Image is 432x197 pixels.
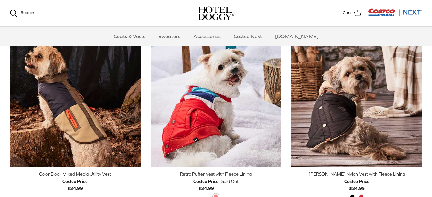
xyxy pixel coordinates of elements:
b: $34.99 [62,178,88,191]
a: Retro Puffer Vest with Fleece Lining [151,36,282,168]
div: Costco Price [62,178,88,185]
a: Color Block Mixed Media Utility Vest [10,36,141,168]
div: Costco Price [193,178,219,185]
a: Cart [343,9,362,17]
a: Accessories [188,27,226,46]
span: Cart [343,10,351,16]
a: Sweaters [153,27,186,46]
a: Costco Next [228,27,268,46]
div: Costco Price [344,178,370,185]
img: Costco Next [368,8,422,16]
b: $34.99 [193,178,219,191]
b: $34.99 [344,178,370,191]
a: [DOMAIN_NAME] [269,27,324,46]
a: Color Block Mixed Media Utility Vest Costco Price$34.99 [10,170,141,192]
img: tan dog wearing a blue & brown vest [10,36,141,168]
a: Coats & Vests [108,27,151,46]
a: hoteldoggy.com hoteldoggycom [198,6,234,20]
a: Melton Nylon Vest with Fleece Lining [291,36,422,168]
img: hoteldoggycom [198,6,234,20]
a: Retro Puffer Vest with Fleece Lining Costco Price$34.99 Sold Out [151,170,282,192]
span: Search [21,10,34,15]
span: Sold Out [221,178,239,185]
a: Visit Costco Next [368,12,422,17]
a: Search [10,9,34,17]
div: [PERSON_NAME] Nylon Vest with Fleece Lining [291,170,422,177]
div: Color Block Mixed Media Utility Vest [10,170,141,177]
a: [PERSON_NAME] Nylon Vest with Fleece Lining Costco Price$34.99 [291,170,422,192]
div: Retro Puffer Vest with Fleece Lining [151,170,282,177]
